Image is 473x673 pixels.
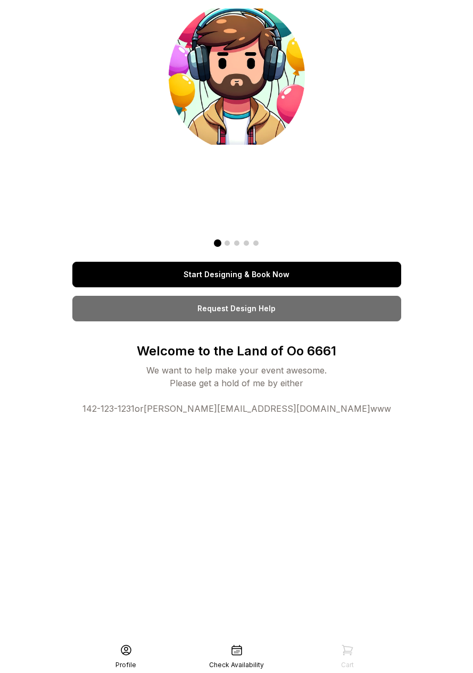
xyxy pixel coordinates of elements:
[82,403,135,414] a: 142-123-1231
[82,364,391,415] div: We want to help make your event awesome. Please get a hold of me by either or www
[82,343,391,360] p: Welcome to the Land of Oo 6661
[341,661,354,669] div: Cart
[115,661,136,669] div: Profile
[72,262,401,287] a: Start Designing & Book Now
[72,296,401,321] a: Request Design Help
[144,403,370,414] a: [PERSON_NAME][EMAIL_ADDRESS][DOMAIN_NAME]
[209,661,264,669] div: Check Availability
